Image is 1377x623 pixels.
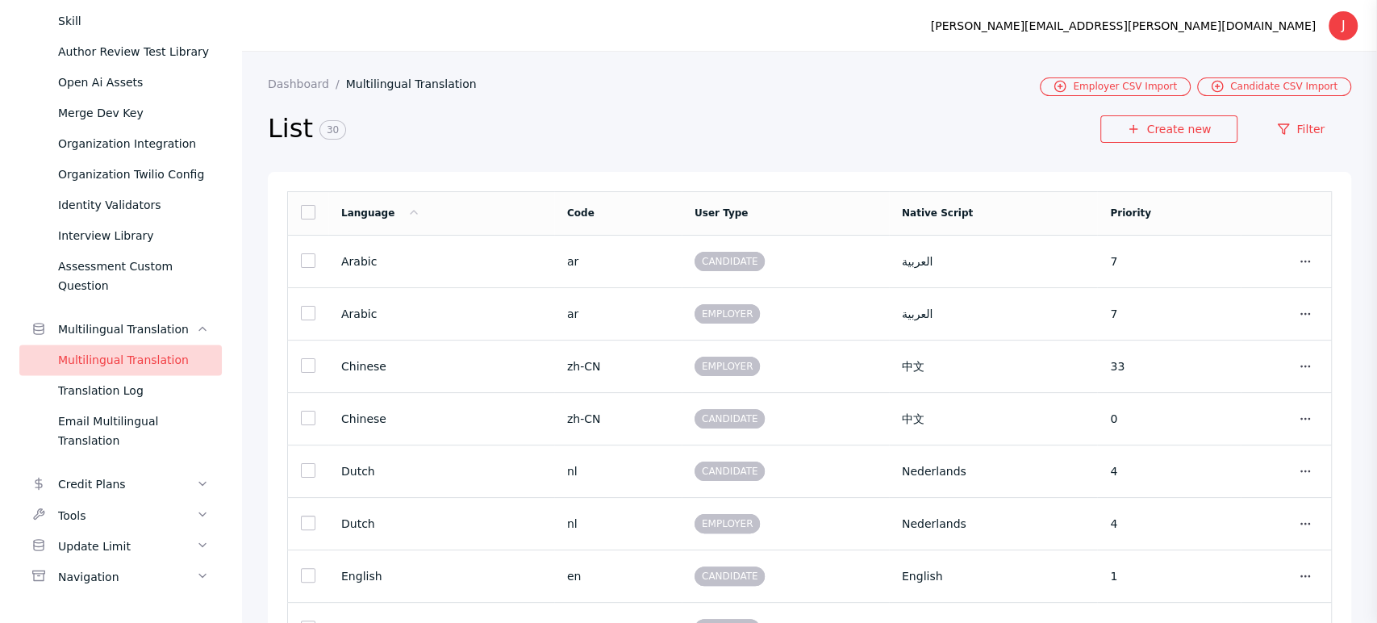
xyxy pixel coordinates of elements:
[19,251,222,301] a: Assessment Custom Question
[341,360,541,373] section: Chinese
[567,207,595,219] a: Code
[1040,77,1191,96] a: Employer CSV Import
[19,159,222,190] a: Organization Twilio Config
[695,514,760,533] span: EMPLOYER
[19,128,222,159] a: Organization Integration
[695,357,760,376] span: EMPLOYER
[1110,517,1228,530] section: 4
[341,570,541,583] section: English
[58,536,196,555] div: Update Limit
[567,570,669,583] section: en
[567,255,669,268] section: ar
[1110,255,1228,268] section: 7
[19,6,222,36] a: Skill
[346,77,490,90] a: Multilingual Translation
[268,77,346,90] a: Dashboard
[1110,412,1228,425] section: 0
[58,103,209,123] div: Merge Dev Key
[695,207,748,219] a: User Type
[341,412,541,425] section: Chinese
[1197,77,1351,96] a: Candidate CSV Import
[341,255,541,268] section: Arabic
[931,16,1316,36] div: [PERSON_NAME][EMAIL_ADDRESS][PERSON_NAME][DOMAIN_NAME]
[902,207,973,219] a: Native Script
[902,570,1084,583] section: English
[567,307,669,320] section: ar
[341,517,541,530] section: Dutch
[341,465,541,478] section: Dutch
[19,98,222,128] a: Merge Dev Key
[1329,11,1358,40] div: J
[341,207,420,219] a: Language
[695,304,760,324] span: EMPLOYER
[19,36,222,67] a: Author Review Test Library
[19,67,222,98] a: Open Ai Assets
[319,120,346,140] span: 30
[58,11,209,31] div: Skill
[341,307,541,320] section: Arabic
[902,255,1084,268] section: العربية
[58,475,196,494] div: Credit Plans
[902,360,1084,373] section: 中文
[58,42,209,61] div: Author Review Test Library
[58,73,209,92] div: Open Ai Assets
[695,567,766,586] span: CANDIDATE
[1100,115,1237,143] a: Create new
[19,220,222,251] a: Interview Library
[695,252,766,271] span: CANDIDATE
[695,462,766,481] span: CANDIDATE
[19,375,222,406] a: Translation Log
[902,307,1084,320] section: العربية
[268,112,1100,146] h2: List
[19,190,222,220] a: Identity Validators
[1110,570,1228,583] section: 1
[58,505,196,525] div: Tools
[58,412,209,450] div: Email Multilingual Translation
[58,195,209,215] div: Identity Validators
[695,409,766,429] span: CANDIDATE
[19,406,222,456] a: Email Multilingual Translation
[58,134,209,153] div: Organization Integration
[58,257,209,295] div: Assessment Custom Question
[567,465,669,478] section: nl
[567,360,669,373] section: zh-CN
[1110,307,1228,320] section: 7
[1110,207,1151,219] a: Priority
[902,412,1084,425] section: 中文
[567,412,669,425] section: zh-CN
[1110,465,1228,478] section: 4
[902,517,1084,530] section: Nederlands
[1250,115,1351,143] a: Filter
[902,465,1084,478] section: Nederlands
[1110,360,1228,373] section: 33
[58,350,209,370] div: Multilingual Translation
[567,517,669,530] section: nl
[58,226,209,245] div: Interview Library
[19,345,222,375] a: Multilingual Translation
[58,381,209,400] div: Translation Log
[58,165,209,184] div: Organization Twilio Config
[58,567,196,586] div: Navigation
[58,320,196,339] div: Multilingual Translation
